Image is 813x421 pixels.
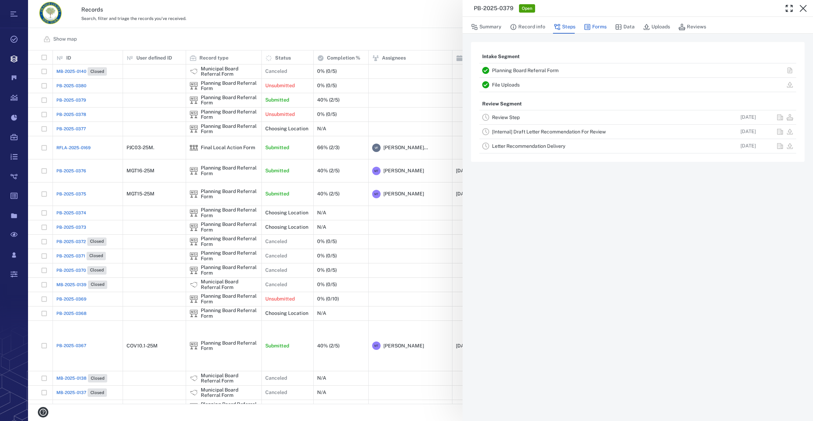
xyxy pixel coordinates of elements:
button: Record info [510,20,545,34]
p: [DATE] [740,114,756,121]
a: Review Step [492,115,520,120]
p: [DATE] [740,128,756,135]
button: Summary [471,20,501,34]
h3: PB-2025-0379 [474,4,513,13]
button: Toggle Fullscreen [782,1,796,15]
button: Uploads [643,20,670,34]
a: Planning Board Referral Form [492,68,559,73]
button: Reviews [678,20,706,34]
p: Review Segment [479,98,525,110]
span: Help [16,5,30,11]
button: Data [615,20,635,34]
p: Intake Segment [479,50,522,63]
button: Steps [554,20,575,34]
button: Forms [584,20,607,34]
p: [DATE] [740,143,756,150]
a: [Internal] Draft Letter Recommendation For Review [492,129,606,134]
a: File Uploads [492,82,520,88]
button: Close [796,1,810,15]
a: Letter Recommendation Delivery [492,143,565,149]
span: Open [520,6,534,12]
